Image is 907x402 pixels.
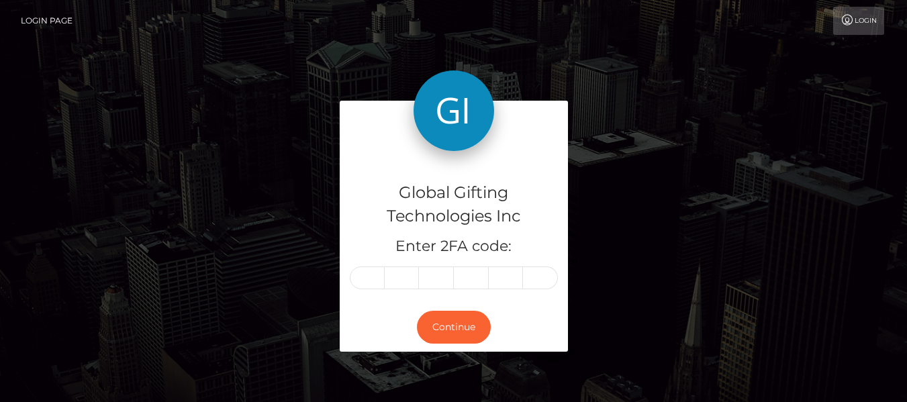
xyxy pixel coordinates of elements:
[833,7,884,35] a: Login
[414,70,494,151] img: Global Gifting Technologies Inc
[350,181,558,228] h4: Global Gifting Technologies Inc
[21,7,73,35] a: Login Page
[350,236,558,257] h5: Enter 2FA code:
[417,311,491,344] button: Continue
